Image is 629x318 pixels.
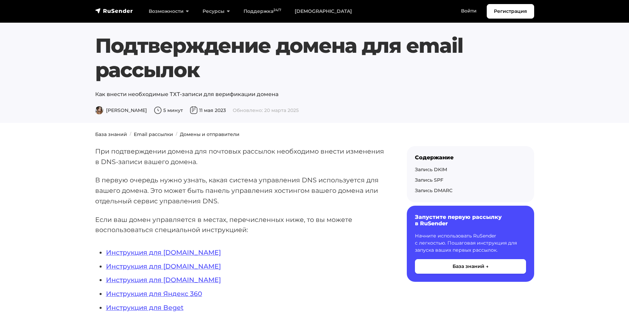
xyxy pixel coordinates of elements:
a: Запись DMARC [415,187,453,194]
img: Время чтения [154,106,162,114]
p: Начните использовать RuSender с легкостью. Пошаговая инструкция для запуска ваших первых рассылок. [415,232,526,254]
span: Обновлено: 20 марта 2025 [233,107,299,113]
a: Инструкция для [DOMAIN_NAME] [106,276,221,284]
a: Регистрация [487,4,534,19]
img: Дата публикации [190,106,198,114]
a: Возможности [142,4,196,18]
a: Инструкция для [DOMAIN_NAME] [106,248,221,256]
a: Запустите первую рассылку в RuSender Начните использовать RuSender с легкостью. Пошаговая инструк... [407,206,534,281]
a: Инструкция для Яндекс 360 [106,290,202,298]
div: Содержание [415,154,526,161]
sup: 24/7 [273,8,281,12]
button: База знаний → [415,259,526,274]
a: Инструкция для [DOMAIN_NAME] [106,262,221,270]
a: База знаний [95,131,127,137]
a: Email рассылки [134,131,173,137]
h6: Запустите первую рассылку в RuSender [415,214,526,227]
p: Как внести необходимые ТХТ-записи для верификации домена [95,90,534,98]
img: RuSender [95,7,133,14]
a: Поддержка24/7 [237,4,288,18]
a: [DEMOGRAPHIC_DATA] [288,4,359,18]
span: 5 минут [154,107,183,113]
a: Инструкция для Beget [106,303,184,312]
nav: breadcrumb [91,131,538,138]
a: Войти [454,4,483,18]
a: Ресурсы [196,4,237,18]
p: В первую очередь нужно узнать, какая система управления DNS используется для вашего домена. Это м... [95,175,385,206]
a: Запись SPF [415,177,443,183]
span: 11 мая 2023 [190,107,226,113]
a: Запись DKIM [415,166,447,173]
a: Домены и отправители [180,131,239,137]
p: Если ваш домен управляется в местах, перечисленных ниже, то вы можете воспользоваться специальной... [95,214,385,235]
h1: Подтверждение домена для email рассылок [95,33,534,82]
p: При подтверждении домена для почтовых рассылок необходимо внести изменения в DNS-записи вашего до... [95,146,385,167]
span: [PERSON_NAME] [95,107,147,113]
